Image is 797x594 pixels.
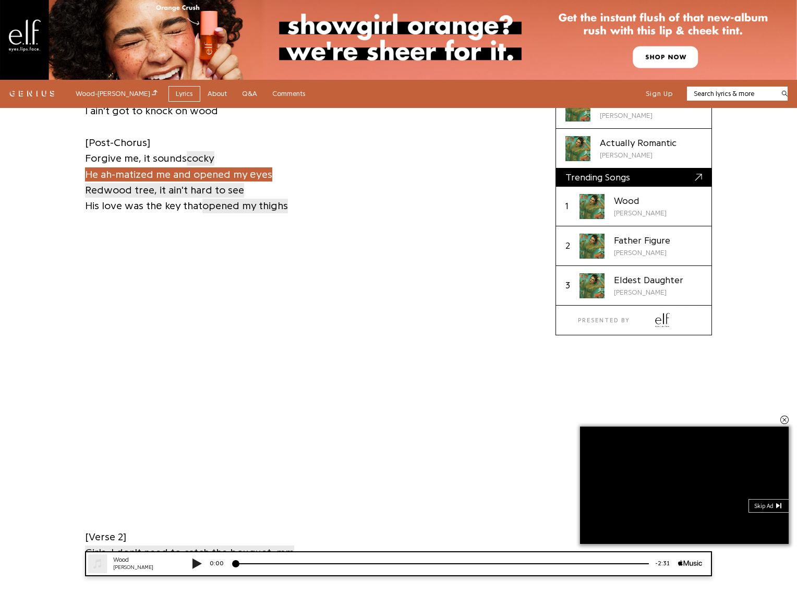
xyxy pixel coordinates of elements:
span: opened my thighs [202,199,288,213]
a: Lyrics [168,86,200,102]
div: [PERSON_NAME] [614,248,670,258]
div: 3 [565,278,579,293]
a: 3Cover art for Eldest Daughter by Taylor SwiftEldest Daughter[PERSON_NAME] [556,266,711,306]
div: [PERSON_NAME] [600,111,655,121]
a: About [200,86,235,102]
div: Father Figure [614,234,670,248]
a: Redwood tree, it ain't hard to see [85,182,244,198]
div: [PERSON_NAME] [614,287,683,298]
span: cocky [187,151,214,166]
iframe: Advertisement [146,378,651,508]
a: Girls, I don't need to catch the bouquet, mmTo know a hard rock is on the way [85,544,294,577]
div: Actually Romantic [600,136,677,150]
div: Cover art for Wood by Taylor Swift [579,194,605,219]
div: [PERSON_NAME] [600,150,677,161]
div: Eldest Daughter [614,273,683,287]
div: Skip Ad [754,503,776,510]
div: Cover art for Father Figure by Taylor Swift [579,234,605,259]
a: cocky [187,150,214,166]
div: [PERSON_NAME] [614,208,667,219]
div: 2 [565,239,579,253]
div: -2:31 [572,8,601,17]
iframe: Advertisement [556,306,711,335]
a: Cover art for Actually Romantic by Taylor SwiftActually Romantic[PERSON_NAME] [556,129,711,168]
a: 1Cover art for Wood by Taylor SwiftWood[PERSON_NAME] [556,187,711,226]
a: Comments [265,86,313,102]
img: consumer-privacy-logo.png [370,1,379,9]
a: Privacy Notification [369,1,380,9]
input: Search lyrics & more [687,89,775,99]
a: Q&A [235,86,265,102]
a: opened my thighs [202,198,288,214]
div: Wood [37,4,99,13]
div: 1 [565,199,579,213]
a: Trending Songs [556,168,711,187]
a: Cover art for CANCELLED! by Taylor SwiftCANCELLED![PERSON_NAME] [556,89,711,129]
a: 2Cover art for Father Figure by Taylor SwiftFather Figure[PERSON_NAME] [556,226,711,266]
div: Wood [614,194,667,208]
span: Girls, I don't need to catch the bouquet, mm To know a hard rock is on the way [85,545,294,576]
a: He ah-matized me and opened my еyes [85,166,272,183]
div: Cover art for Actually Romantic by Taylor Swift [565,136,590,161]
div: Cover art for CANCELLED! by Taylor Swift [565,96,590,122]
div: Wood - [PERSON_NAME] [76,88,158,100]
span: He ah-matized me and opened my еyes [85,167,272,182]
div: Cover art for Eldest Daughter by Taylor Swift [579,273,605,298]
div: [PERSON_NAME] [37,13,99,20]
span: Redwood tree, it ain't hard to see [85,183,244,198]
img: am_placeholder.png [11,3,30,22]
button: Sign Up [646,89,673,99]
